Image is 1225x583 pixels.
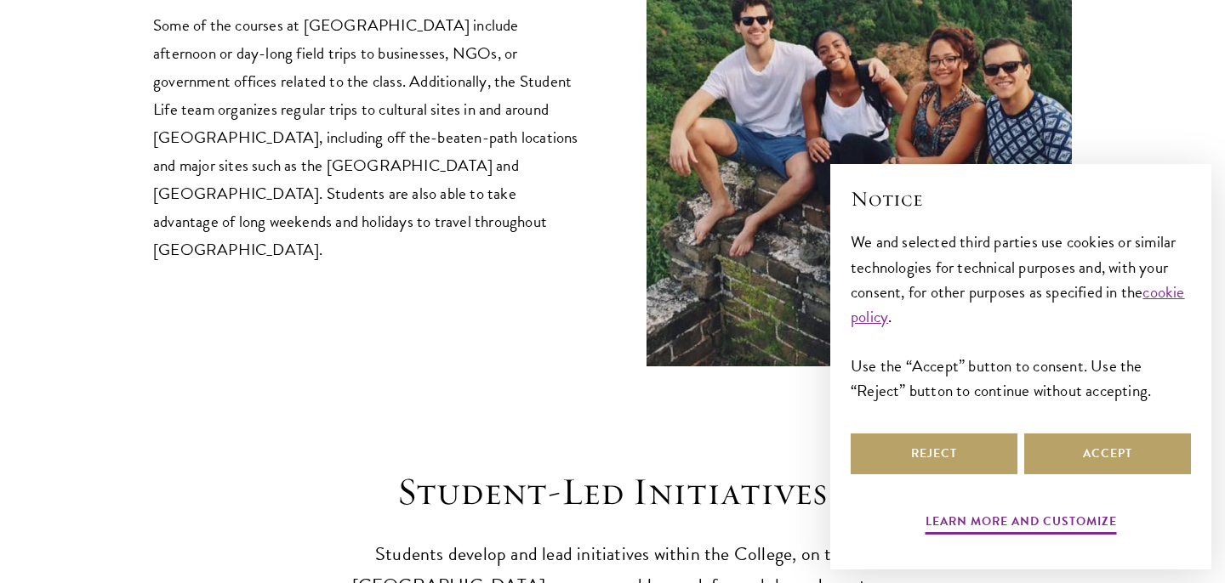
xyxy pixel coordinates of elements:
h3: Student-Led Initiatives [349,468,876,516]
div: We and selected third parties use cookies or similar technologies for technical purposes and, wit... [851,229,1191,402]
a: cookie policy [851,280,1185,329]
p: Some of the courses at [GEOGRAPHIC_DATA] include afternoon or day-long field trips to businesses,... [153,11,578,263]
button: Learn more and customize [926,511,1117,537]
button: Accept [1024,433,1191,474]
button: Reject [851,433,1017,474]
h2: Notice [851,184,1191,213]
